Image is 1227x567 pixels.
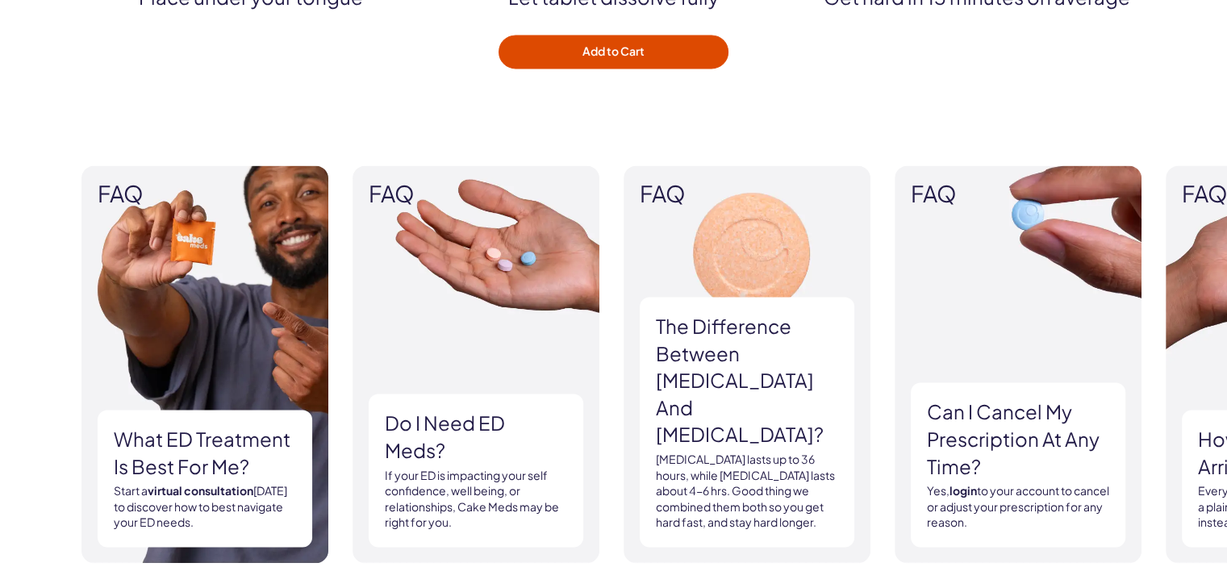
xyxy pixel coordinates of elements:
[911,181,1125,206] span: FAQ
[949,483,977,498] a: login
[640,181,854,206] span: FAQ
[927,398,1109,480] h3: Can I cancel my prescription at any time?
[927,483,1109,531] p: Yes, to your account to cancel or adjust your prescription for any reason.
[385,468,567,531] p: If your ED is impacting your self confidence, well being, or relationships, Cake Meds may be righ...
[385,410,567,464] h3: Do I need ED Meds?
[114,426,296,480] h3: What ED treatment is best for me?
[656,313,838,448] h3: The difference between [MEDICAL_DATA] and [MEDICAL_DATA]?
[98,181,312,206] span: FAQ
[499,35,728,69] button: Add to Cart
[148,483,253,498] a: virtual consultation
[656,452,838,531] p: [MEDICAL_DATA] lasts up to 36 hours, while [MEDICAL_DATA] lasts about 4-6 hrs. Good thing we comb...
[114,483,296,531] p: Start a [DATE] to discover how to best navigate your ED needs.
[369,181,583,206] span: FAQ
